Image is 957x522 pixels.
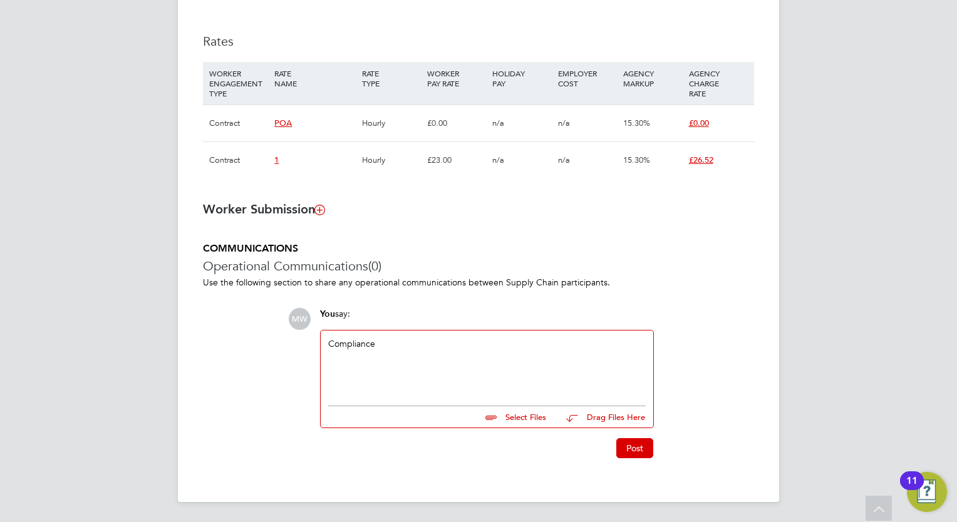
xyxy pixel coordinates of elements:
div: WORKER PAY RATE [424,62,489,95]
div: 11 [906,481,918,497]
div: say: [320,308,654,330]
span: 15.30% [623,118,650,128]
p: Use the following section to share any operational communications between Supply Chain participants. [203,277,754,288]
span: £26.52 [689,155,713,165]
span: £0.00 [689,118,709,128]
button: Post [616,438,653,458]
h3: Rates [203,33,754,49]
span: 1 [274,155,279,165]
div: RATE NAME [271,62,358,95]
button: Open Resource Center, 11 new notifications [907,472,947,512]
div: AGENCY MARKUP [620,62,685,95]
span: MW [289,308,311,330]
div: Contract [206,105,271,141]
div: RATE TYPE [359,62,424,95]
div: WORKER ENGAGEMENT TYPE [206,62,271,105]
button: Drag Files Here [556,404,646,431]
b: Worker Submission [203,202,324,217]
span: (0) [368,258,381,274]
span: POA [274,118,292,128]
h3: Operational Communications [203,258,754,274]
h5: COMMUNICATIONS [203,242,754,255]
span: n/a [492,155,504,165]
span: n/a [558,155,570,165]
div: £23.00 [424,142,489,178]
span: n/a [492,118,504,128]
div: Compliance [328,338,646,392]
div: EMPLOYER COST [555,62,620,95]
div: Hourly [359,105,424,141]
span: n/a [558,118,570,128]
div: Contract [206,142,271,178]
span: 15.30% [623,155,650,165]
div: HOLIDAY PAY [489,62,554,95]
div: AGENCY CHARGE RATE [686,62,751,105]
div: Hourly [359,142,424,178]
div: £0.00 [424,105,489,141]
span: You [320,309,335,319]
